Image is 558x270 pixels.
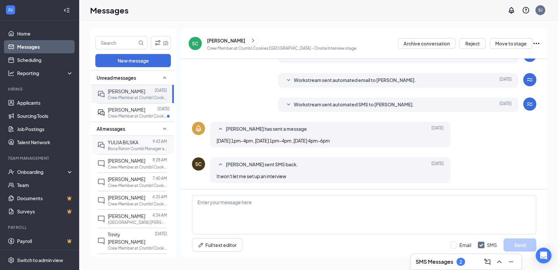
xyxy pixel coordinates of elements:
input: Search [96,37,137,49]
span: [DATE] [500,76,512,84]
span: Trinity [PERSON_NAME] [108,231,145,245]
svg: ChevronUp [495,258,503,266]
div: Open Intercom Messenger [536,248,551,263]
p: 9:43 AM [152,139,167,144]
svg: SmallChevronUp [161,125,169,133]
div: Switch to admin view [17,257,63,263]
span: [DATE] [500,101,512,109]
a: Talent Network [17,136,73,149]
svg: Minimize [507,258,515,266]
div: Onboarding [17,169,68,175]
p: [GEOGRAPHIC_DATA] [PERSON_NAME] at Crumbl Cookies [GEOGRAPHIC_DATA] [108,220,167,225]
div: SC [192,40,198,47]
svg: DoubleChat [97,90,105,98]
button: ChevronRight [248,36,258,45]
span: All messages [97,125,125,132]
svg: QuestionInfo [522,6,530,14]
svg: Pen [198,242,204,248]
span: [DATE] [431,161,444,169]
svg: ChevronRight [250,37,256,44]
div: Team Management [8,155,72,161]
span: [PERSON_NAME] [108,176,145,182]
p: Crew Member at Crumbl Cookies [GEOGRAPHIC_DATA] - Onsite Interview stage [207,45,356,51]
p: Crew Member at Crumbl Cookies [GEOGRAPHIC_DATA] [108,113,167,119]
span: [PERSON_NAME] [108,88,145,94]
a: Messages [17,40,73,53]
button: Send [503,238,536,252]
svg: WorkstreamLogo [7,7,14,13]
svg: SmallChevronDown [285,101,292,109]
a: SurveysCrown [17,205,73,218]
svg: ChatInactive [97,160,105,168]
svg: Collapse [63,7,70,13]
div: SJ [538,7,543,13]
div: Hiring [8,86,72,92]
h3: SMS Messages [416,258,453,265]
svg: Analysis [8,70,14,76]
a: Job Postings [17,122,73,136]
svg: Ellipses [532,40,540,47]
span: [DATE] [431,125,444,133]
div: 2 [459,259,462,265]
svg: Settings [8,257,14,263]
p: Crew Member at Crumbl Cookies [GEOGRAPHIC_DATA] [108,245,167,251]
svg: WorkstreamLogo [526,76,534,84]
p: 4:34 AM [152,212,167,218]
span: [PERSON_NAME] sent SMS back. [226,161,298,169]
p: 7:40 AM [152,175,167,181]
span: [PERSON_NAME] has sent a message [226,125,307,133]
svg: ChatInactive [97,237,105,245]
svg: ChatInactive [97,215,105,223]
button: Reject [459,38,486,49]
svg: DoubleChat [97,141,105,149]
p: Crew Member at Crumbl Cookies [GEOGRAPHIC_DATA] [108,164,167,170]
p: 8:28 AM [152,157,167,163]
a: Scheduling [17,53,73,67]
button: Archive conversation [398,38,455,49]
p: [DATE] [155,256,167,262]
button: ComposeMessage [482,256,493,267]
button: Move to stage [490,38,532,49]
span: YULIIA BILSKA [108,139,138,145]
a: Team [17,178,73,192]
svg: Notifications [507,6,515,14]
svg: WorkstreamLogo [526,100,534,108]
svg: SmallChevronUp [217,125,224,133]
svg: ComposeMessage [483,258,491,266]
button: ChevronUp [494,256,504,267]
p: [DATE] [155,231,167,236]
div: Reporting [17,70,74,76]
svg: SmallChevronDown [285,76,292,84]
p: Crew Member at Crumbl Cookies [GEOGRAPHIC_DATA] [108,183,167,188]
span: [PERSON_NAME] [108,107,145,113]
div: SC [195,161,202,167]
span: It won't let me set up an interview [217,173,286,179]
p: Boca Raton Crumbl Manager at Crumbl Cookies [GEOGRAPHIC_DATA] [108,146,167,151]
button: Full text editorPen [192,238,242,252]
svg: Filter [154,39,162,47]
svg: ChatInactive [97,178,105,186]
span: [PERSON_NAME] [108,213,145,219]
button: New message [95,54,171,67]
svg: SmallChevronUp [161,74,169,82]
button: Filter (2) [151,36,171,49]
svg: UserCheck [8,169,14,175]
div: [PERSON_NAME] [207,37,245,44]
svg: ActiveDoubleChat [97,109,105,117]
p: [DATE] [157,106,170,112]
p: Crew Member at Crumbl Cookies [GEOGRAPHIC_DATA] [108,95,167,100]
span: Workstream sent automated email to [PERSON_NAME]. [294,76,416,84]
span: Workstream sent automated SMS to [PERSON_NAME]. [294,101,414,109]
span: [PERSON_NAME] [108,195,145,201]
a: DocumentsCrown [17,192,73,205]
a: Sourcing Tools [17,109,73,122]
p: Crew Member at Crumbl Cookies [GEOGRAPHIC_DATA] [108,201,167,207]
h1: Messages [90,5,128,16]
span: [DATE] 1pm-4pm, [DATE] 1pm-4pm, [DATE] 4pm-6pm [217,138,330,144]
svg: SmallChevronUp [217,161,224,169]
a: Applicants [17,96,73,109]
svg: ChatInactive [97,197,105,204]
svg: Bell [195,124,202,132]
a: Home [17,27,73,40]
button: Minimize [506,256,516,267]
